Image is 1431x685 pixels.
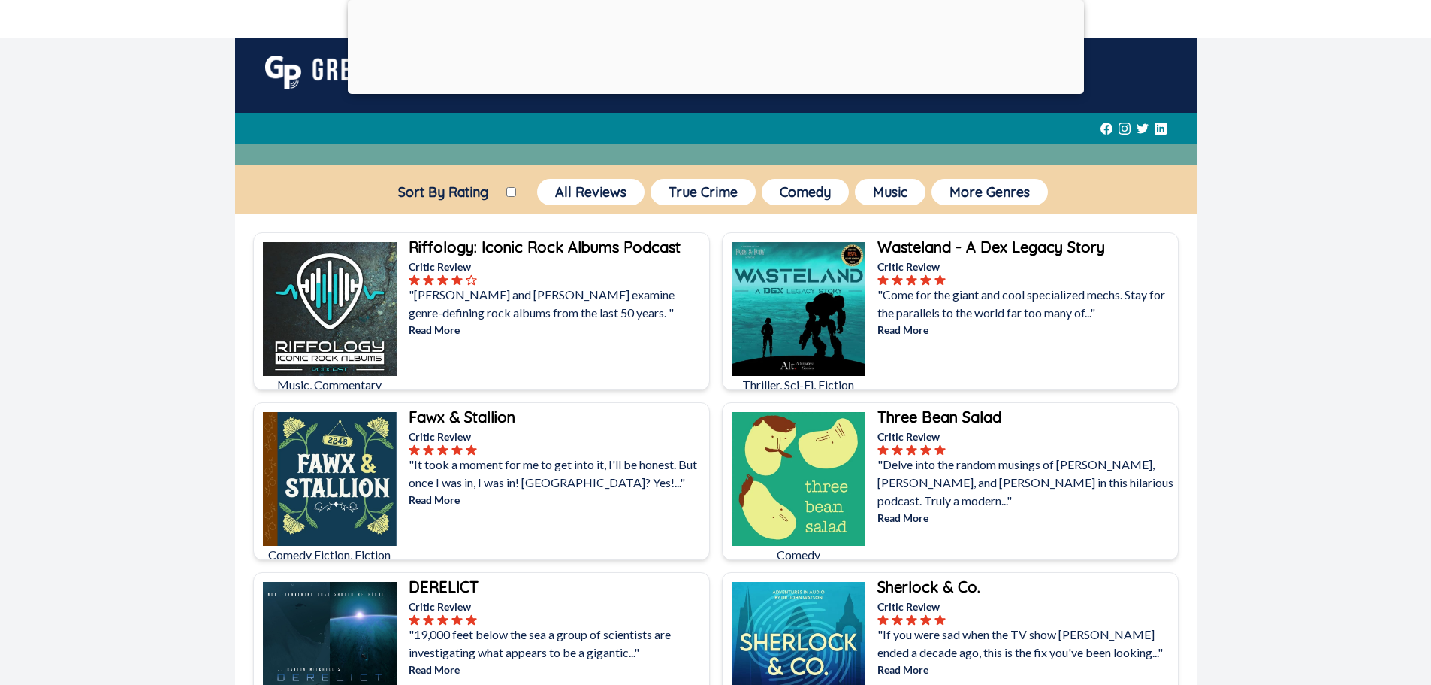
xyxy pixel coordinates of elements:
p: Critic Review [877,429,1175,444]
a: Riffology: Iconic Rock Albums PodcastMusic, CommentaryRiffology: Iconic Rock Albums PodcastCritic... [253,232,710,390]
p: "[PERSON_NAME] and [PERSON_NAME] examine genre-defining rock albums from the last 50 years. " [409,286,706,322]
b: Sherlock & Co. [877,577,980,596]
p: Read More [877,662,1175,677]
img: Wasteland - A Dex Legacy Story [732,242,865,376]
button: Comedy [762,179,849,205]
img: GreatPods [265,56,441,89]
p: Critic Review [877,259,1175,274]
a: All Reviews [534,176,648,208]
p: Comedy [732,546,865,564]
p: Read More [409,662,706,677]
label: Sort By Rating [380,183,506,201]
p: Comedy Fiction, Fiction [263,546,397,564]
a: Fawx & StallionComedy Fiction, FictionFawx & StallionCritic Review"It took a moment for me to get... [253,402,710,560]
p: "Come for the giant and cool specialized mechs. Stay for the parallels to the world far too many ... [877,286,1175,322]
b: DERELICT [409,577,479,596]
b: Riffology: Iconic Rock Albums Podcast [409,238,681,256]
b: Wasteland - A Dex Legacy Story [877,238,1105,256]
button: More Genres [931,179,1048,205]
p: "19,000 feet below the sea a group of scientists are investigating what appears to be a gigantic..." [409,626,706,662]
p: Thriller, Sci-Fi, Fiction [732,376,865,394]
p: Read More [409,492,706,508]
a: True Crime [648,176,759,208]
p: Critic Review [877,599,1175,614]
a: Three Bean SaladComedyThree Bean SaladCritic Review"Delve into the random musings of [PERSON_NAME... [722,402,1179,560]
img: Fawx & Stallion [263,412,397,546]
img: Riffology: Iconic Rock Albums Podcast [263,242,397,376]
button: All Reviews [537,179,645,205]
p: Critic Review [409,259,706,274]
p: Read More [877,322,1175,338]
p: Critic Review [409,599,706,614]
p: "If you were sad when the TV show [PERSON_NAME] ended a decade ago, this is the fix you've been l... [877,626,1175,662]
a: Wasteland - A Dex Legacy StoryThriller, Sci-Fi, FictionWasteland - A Dex Legacy StoryCritic Revie... [722,232,1179,390]
p: Critic Review [409,429,706,444]
p: Read More [409,322,706,338]
p: Read More [877,510,1175,526]
b: Fawx & Stallion [409,408,515,426]
button: True Crime [651,179,756,205]
a: Comedy [759,176,852,208]
p: "Delve into the random musings of [PERSON_NAME], [PERSON_NAME], and [PERSON_NAME] in this hilario... [877,456,1175,510]
b: Three Bean Salad [877,408,1001,426]
p: Music, Commentary [263,376,397,394]
img: Three Bean Salad [732,412,865,546]
p: "It took a moment for me to get into it, I'll be honest. But once I was in, I was in! [GEOGRAPHIC... [409,456,706,492]
button: Music [855,179,925,205]
a: Music [852,176,928,208]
